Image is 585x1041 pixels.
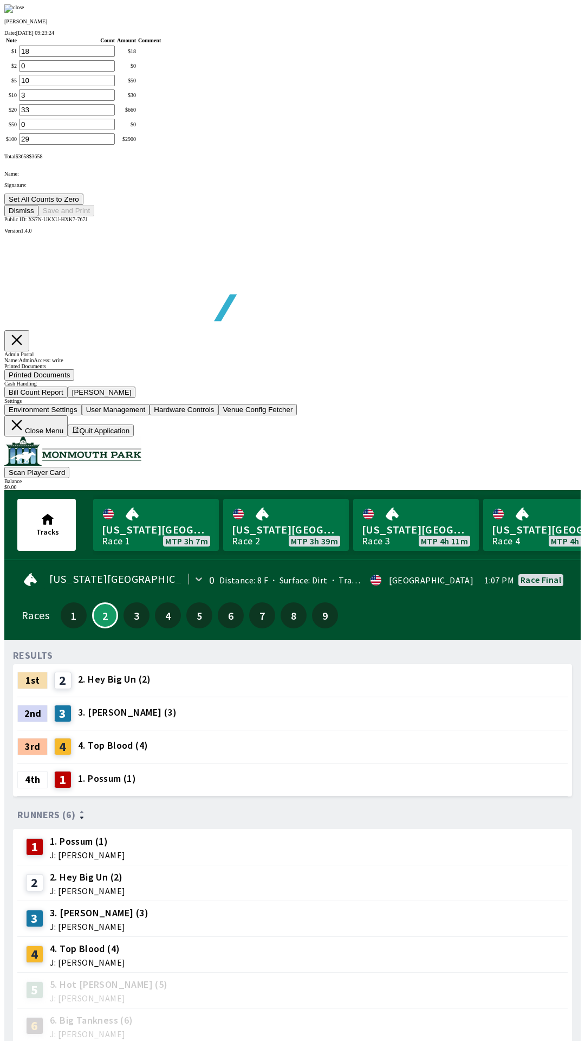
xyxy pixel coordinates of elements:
[4,153,581,159] div: Total
[232,523,340,537] span: [US_STATE][GEOGRAPHIC_DATA]
[54,738,71,755] div: 4
[54,771,71,788] div: 1
[149,404,218,415] button: Hardware Controls
[218,602,244,628] button: 6
[50,1013,133,1027] span: 6. Big Tankness (6)
[4,387,68,398] button: Bill Count Report
[38,205,94,216] button: Save and Print
[218,404,297,415] button: Venue Config Fetcher
[4,415,68,436] button: Close Menu
[4,194,83,205] button: Set All Counts to Zero
[5,133,17,145] td: $ 100
[4,478,581,484] div: Balance
[4,369,74,381] button: Printed Documents
[22,611,49,620] div: Races
[5,45,17,57] td: $ 1
[15,153,29,159] span: $ 3658
[4,363,581,369] div: Printed Documents
[117,136,136,142] div: $ 2900
[50,994,168,1003] span: J: [PERSON_NAME]
[117,92,136,98] div: $ 30
[4,182,581,188] p: Signature:
[353,499,479,551] a: [US_STATE][GEOGRAPHIC_DATA]Race 3MTP 4h 11m
[117,121,136,127] div: $ 0
[4,171,581,177] p: Name:
[26,874,43,891] div: 2
[116,37,136,44] th: Amount
[5,118,17,131] td: $ 50
[61,602,87,628] button: 1
[54,672,71,689] div: 2
[5,37,17,44] th: Note
[50,942,125,956] span: 4. Top Blood (4)
[117,63,136,69] div: $ 0
[4,228,581,234] div: Version 1.4.0
[4,398,581,404] div: Settings
[96,613,114,618] span: 2
[17,672,48,689] div: 1st
[50,851,125,859] span: J: [PERSON_NAME]
[484,576,514,584] span: 1:07 PM
[17,811,75,819] span: Runners (6)
[4,30,581,36] div: Date:
[5,60,17,72] td: $ 2
[117,48,136,54] div: $ 18
[209,576,214,584] div: 0
[26,946,43,963] div: 4
[78,772,136,786] span: 1. Possum (1)
[63,612,84,619] span: 1
[28,216,87,222] span: XS7N-UKXU-HXK7-767J
[36,527,59,537] span: Tracks
[268,575,328,586] span: Surface: Dirt
[117,107,136,113] div: $ 660
[220,612,241,619] span: 6
[78,705,177,719] span: 3. [PERSON_NAME] (3)
[232,537,260,545] div: Race 2
[50,870,125,884] span: 2. Hey Big Un (2)
[165,537,208,545] span: MTP 3h 7m
[26,838,43,856] div: 1
[50,1030,133,1038] span: J: [PERSON_NAME]
[223,499,349,551] a: [US_STATE][GEOGRAPHIC_DATA]Race 2MTP 3h 39m
[5,74,17,87] td: $ 5
[50,958,125,967] span: J: [PERSON_NAME]
[17,771,48,788] div: 4th
[49,575,211,583] span: [US_STATE][GEOGRAPHIC_DATA]
[189,612,210,619] span: 5
[155,602,181,628] button: 4
[492,537,520,545] div: Race 4
[29,153,42,159] span: $ 3658
[50,978,168,992] span: 5. Hot [PERSON_NAME] (5)
[4,484,581,490] div: $ 0.00
[102,523,210,537] span: [US_STATE][GEOGRAPHIC_DATA]
[50,886,125,895] span: J: [PERSON_NAME]
[281,602,307,628] button: 8
[249,602,275,628] button: 7
[186,602,212,628] button: 5
[68,425,134,436] button: Quit Application
[4,205,38,216] button: Dismiss
[252,612,272,619] span: 7
[92,602,118,628] button: 2
[54,705,71,722] div: 3
[17,738,48,755] div: 3rd
[18,37,115,44] th: Count
[4,18,581,24] p: [PERSON_NAME]
[219,575,268,586] span: Distance: 8 F
[50,834,125,849] span: 1. Possum (1)
[117,78,136,83] div: $ 50
[389,576,473,584] div: [GEOGRAPHIC_DATA]
[123,602,149,628] button: 3
[78,672,151,686] span: 2. Hey Big Un (2)
[312,602,338,628] button: 9
[5,89,17,101] td: $ 10
[93,499,219,551] a: [US_STATE][GEOGRAPHIC_DATA]Race 1MTP 3h 7m
[26,1017,43,1034] div: 6
[26,981,43,999] div: 5
[4,216,581,222] div: Public ID:
[126,612,147,619] span: 3
[16,30,54,36] span: [DATE] 09:23:24
[362,523,470,537] span: [US_STATE][GEOGRAPHIC_DATA]
[283,612,304,619] span: 8
[82,404,150,415] button: User Management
